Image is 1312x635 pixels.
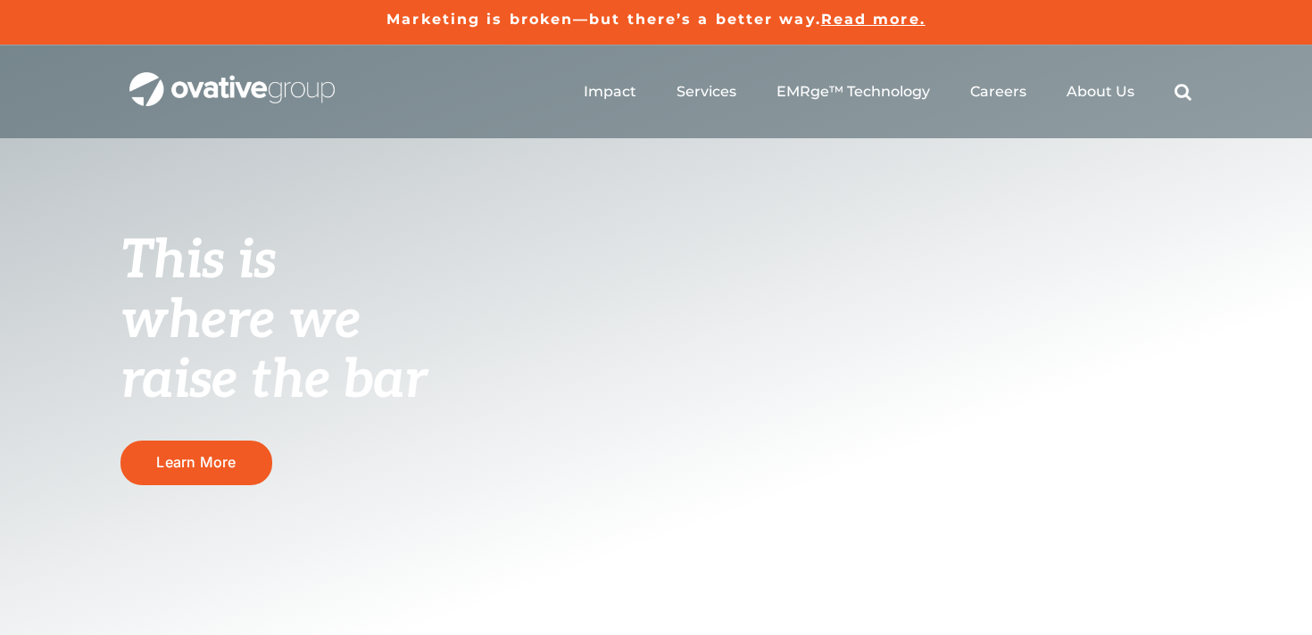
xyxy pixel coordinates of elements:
a: OG_Full_horizontal_WHT [129,70,335,87]
a: Learn More [120,441,272,484]
a: Read more. [821,11,926,28]
nav: Menu [584,63,1192,120]
a: EMRge™ Technology [776,83,930,101]
a: Services [677,83,736,101]
a: About Us [1067,83,1134,101]
span: Learn More [156,454,236,471]
a: Search [1175,83,1192,101]
a: Marketing is broken—but there’s a better way. [386,11,821,28]
span: This is [120,229,276,293]
a: Careers [970,83,1026,101]
span: where we raise the bar [120,289,427,413]
a: Impact [584,83,636,101]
